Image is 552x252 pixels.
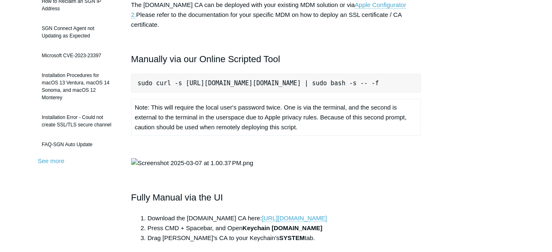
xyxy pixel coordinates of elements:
[38,137,119,152] a: FAQ-SGN Auto Update
[131,190,421,205] h2: Fully Manual via the UI
[38,68,119,105] a: Installation Procedures for macOS 13 Ventura, macOS 14 Sonoma, and macOS 12 Monterey
[38,21,119,44] a: SGN Connect Agent not Updating as Expected
[131,52,421,66] h2: Manually via our Online Scripted Tool
[131,1,406,19] a: Apple Configurator 2.
[131,74,421,93] pre: sudo curl -s [URL][DOMAIN_NAME][DOMAIN_NAME] | sudo bash -s -- -f
[131,158,253,168] img: Screenshot 2025-03-07 at 1.00.37 PM.png
[243,224,322,231] strong: Keychain [DOMAIN_NAME]
[148,213,421,223] li: Download the [DOMAIN_NAME] CA here:
[262,215,327,222] a: [URL][DOMAIN_NAME]
[279,234,305,241] strong: SYSTEM
[38,48,119,63] a: Microsoft CVE-2023-23397
[38,157,65,164] a: See more
[131,99,421,136] td: Note: This will require the local user's password twice. One is via the terminal, and the second ...
[148,223,421,233] li: Press CMD + Spacebar, and Open
[38,110,119,133] a: Installation Error - Could not create SSL/TLS secure channel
